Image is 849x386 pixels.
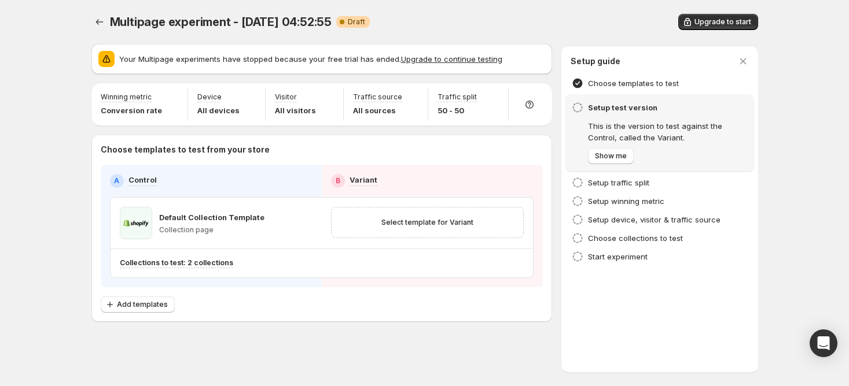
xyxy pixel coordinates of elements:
p: Your Multipage experiments have stopped because your free trial has ended. [119,53,545,65]
p: Device [197,92,222,102]
div: Open Intercom Messenger [810,329,837,357]
p: All sources [353,105,402,116]
h4: Choose collections to test [588,232,683,244]
p: Variant [350,174,377,185]
p: Collection page [159,225,264,235]
h4: Setup winning metric [588,195,664,207]
h4: Setup device, visitor & traffic source [588,214,721,225]
button: Show me [588,148,634,164]
p: Conversion rate [101,105,162,116]
h4: Choose templates to test [588,77,679,89]
h4: Start experiment [588,251,648,262]
span: Select template for Variant [381,218,473,227]
p: All devices [197,105,240,116]
p: Traffic source [353,92,402,102]
p: Choose templates to test from your store [101,144,543,155]
p: Visitor [275,92,297,102]
p: This is the version to test against the Control, called the Variant. [588,120,748,143]
h2: A [114,176,119,185]
button: Upgrade to continue testing [401,54,502,64]
p: Default Collection Template [159,211,264,223]
span: Draft [348,17,365,27]
p: Collections to test: 2 collections [120,258,233,268]
p: Traffic split [438,92,477,102]
button: Add templates [101,296,175,313]
button: Experiments [91,14,108,30]
p: Control [128,174,157,185]
h4: Setup traffic split [588,177,649,188]
p: All visitors [275,105,316,116]
p: Winning metric [101,92,152,102]
span: Show me [595,151,627,161]
button: Select template for Variant [374,214,480,231]
img: Default Collection Template [120,207,152,239]
h2: B [336,176,340,185]
span: Multipage experiment - [DATE] 04:52:55 [110,15,332,29]
span: Add templates [117,300,168,309]
p: 50 - 50 [438,105,477,116]
h4: Setup test version [588,102,748,113]
button: Upgrade to start [678,14,758,30]
h3: Setup guide [571,55,620,67]
span: Upgrade to start [694,17,751,27]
